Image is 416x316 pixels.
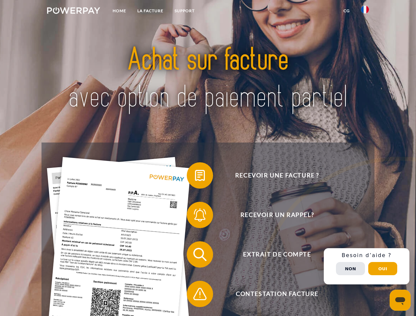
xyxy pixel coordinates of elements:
a: CG [338,5,355,17]
img: logo-powerpay-white.svg [47,7,100,14]
div: Schnellhilfe [324,248,409,284]
img: qb_warning.svg [192,286,208,302]
span: Extrait de compte [196,241,358,268]
img: qb_bill.svg [192,167,208,184]
img: title-powerpay_fr.svg [63,32,353,126]
a: LA FACTURE [132,5,169,17]
h3: Besoin d’aide ? [328,252,405,259]
button: Recevoir un rappel? [187,202,358,228]
span: Recevoir une facture ? [196,162,358,189]
img: fr [361,6,369,13]
button: Extrait de compte [187,241,358,268]
button: Oui [368,262,397,275]
button: Recevoir une facture ? [187,162,358,189]
a: Home [107,5,132,17]
a: Support [169,5,200,17]
img: qb_bell.svg [192,207,208,223]
span: Contestation Facture [196,281,358,307]
button: Contestation Facture [187,281,358,307]
button: Non [336,262,365,275]
iframe: Bouton de lancement de la fenêtre de messagerie [390,290,411,311]
img: qb_search.svg [192,246,208,263]
span: Recevoir un rappel? [196,202,358,228]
